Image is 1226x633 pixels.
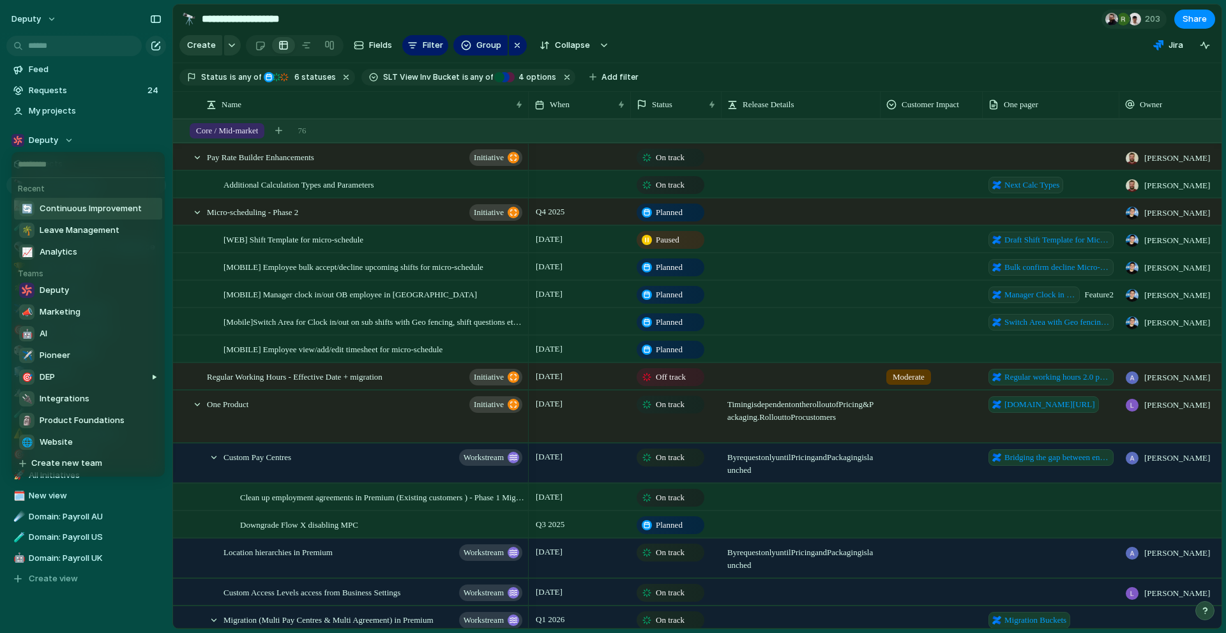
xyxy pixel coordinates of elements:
[19,435,34,450] div: 🌐
[19,348,34,363] div: ✈️
[40,392,89,405] span: Integrations
[19,201,34,216] div: 🔄
[40,414,125,427] span: Product Foundations
[19,304,34,320] div: 📣
[40,436,73,449] span: Website
[19,223,34,238] div: 🌴
[40,327,47,340] span: AI
[19,413,34,428] div: 🗿
[40,224,119,237] span: Leave Management
[14,178,166,195] h5: Recent
[19,326,34,341] div: 🤖
[19,244,34,260] div: 📈
[19,391,34,406] div: 🔌
[40,349,70,362] span: Pioneer
[40,284,69,297] span: Deputy
[31,457,102,470] span: Create new team
[40,371,55,384] span: DEP
[14,263,166,279] h5: Teams
[40,246,77,258] span: Analytics
[19,369,34,385] div: 🎯
[40,306,80,318] span: Marketing
[40,202,142,215] span: Continuous Improvement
